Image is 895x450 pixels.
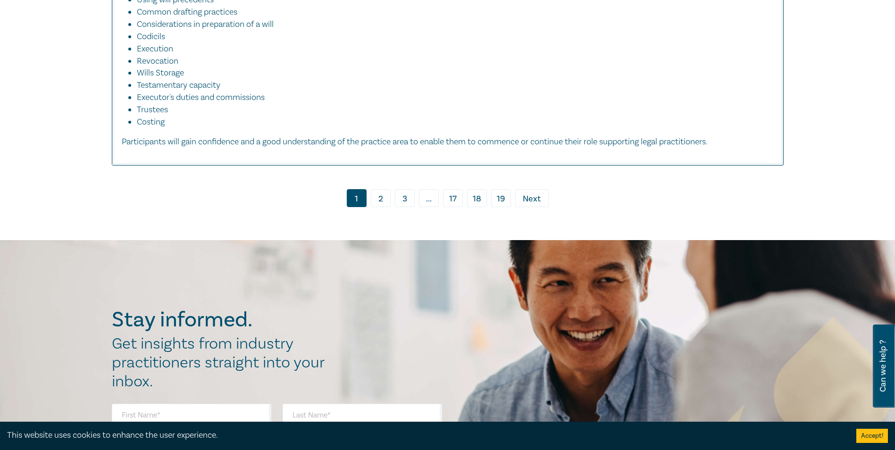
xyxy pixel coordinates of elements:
[112,334,335,391] h2: Get insights from industry practitioners straight into your inbox.
[347,189,367,207] a: 1
[371,189,391,207] a: 2
[137,92,764,104] li: Executor's duties and commissions
[467,189,487,207] a: 18
[112,308,335,332] h2: Stay informed.
[122,136,774,148] p: Participants will gain confidence and a good understanding of the practice area to enable them to...
[856,429,888,443] button: Accept cookies
[523,193,541,205] span: Next
[515,189,549,207] a: Next
[443,189,463,207] a: 17
[112,404,271,426] input: First Name*
[878,330,887,402] span: Can we help ?
[137,67,764,79] li: Wills Storage
[137,55,764,67] li: Revocation
[137,116,774,128] li: Costing
[283,404,442,426] input: Last Name*
[137,43,764,55] li: Execution
[491,189,511,207] a: 19
[137,104,764,116] li: Trustees
[137,18,764,31] li: Considerations in preparation of a will
[137,31,764,43] li: Codicils
[419,189,439,207] span: ...
[7,429,842,442] div: This website uses cookies to enhance the user experience.
[395,189,415,207] a: 3
[137,79,764,92] li: Testamentary capacity
[137,6,764,18] li: Common drafting practices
